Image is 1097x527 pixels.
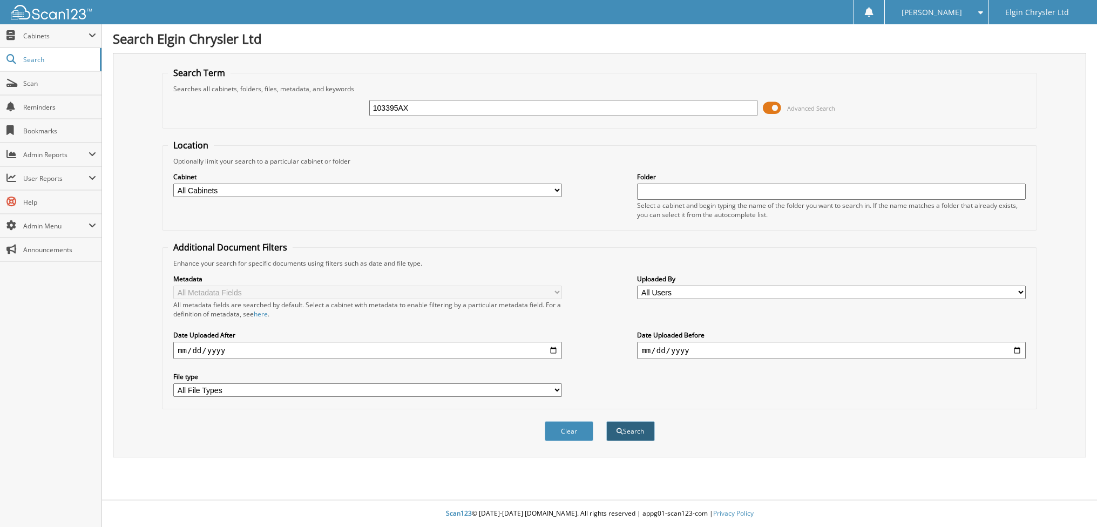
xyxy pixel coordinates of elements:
[23,79,96,88] span: Scan
[168,139,214,151] legend: Location
[23,150,89,159] span: Admin Reports
[23,221,89,231] span: Admin Menu
[102,501,1097,527] div: © [DATE]-[DATE] [DOMAIN_NAME]. All rights reserved | appg01-scan123-com |
[1005,9,1069,16] span: Elgin Chrysler Ltd
[173,300,561,319] div: All metadata fields are searched by default. Select a cabinet with metadata to enable filtering b...
[637,330,1025,340] label: Date Uploaded Before
[168,259,1031,268] div: Enhance your search for specific documents using filters such as date and file type.
[637,172,1025,181] label: Folder
[168,84,1031,93] div: Searches all cabinets, folders, files, metadata, and keywords
[23,198,96,207] span: Help
[637,201,1025,219] div: Select a cabinet and begin typing the name of the folder you want to search in. If the name match...
[713,509,754,518] a: Privacy Policy
[1043,475,1097,527] iframe: Chat Widget
[168,157,1031,166] div: Optionally limit your search to a particular cabinet or folder
[23,126,96,136] span: Bookmarks
[23,31,89,40] span: Cabinets
[168,241,293,253] legend: Additional Document Filters
[787,104,835,112] span: Advanced Search
[23,103,96,112] span: Reminders
[606,421,655,441] button: Search
[446,509,472,518] span: Scan123
[11,5,92,19] img: scan123-logo-white.svg
[113,30,1086,48] h1: Search Elgin Chrysler Ltd
[173,172,561,181] label: Cabinet
[23,174,89,183] span: User Reports
[173,274,561,283] label: Metadata
[168,67,231,79] legend: Search Term
[254,309,268,319] a: here
[545,421,593,441] button: Clear
[173,330,561,340] label: Date Uploaded After
[23,55,94,64] span: Search
[637,274,1025,283] label: Uploaded By
[173,342,561,359] input: start
[637,342,1025,359] input: end
[173,372,561,381] label: File type
[902,9,962,16] span: [PERSON_NAME]
[23,245,96,254] span: Announcements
